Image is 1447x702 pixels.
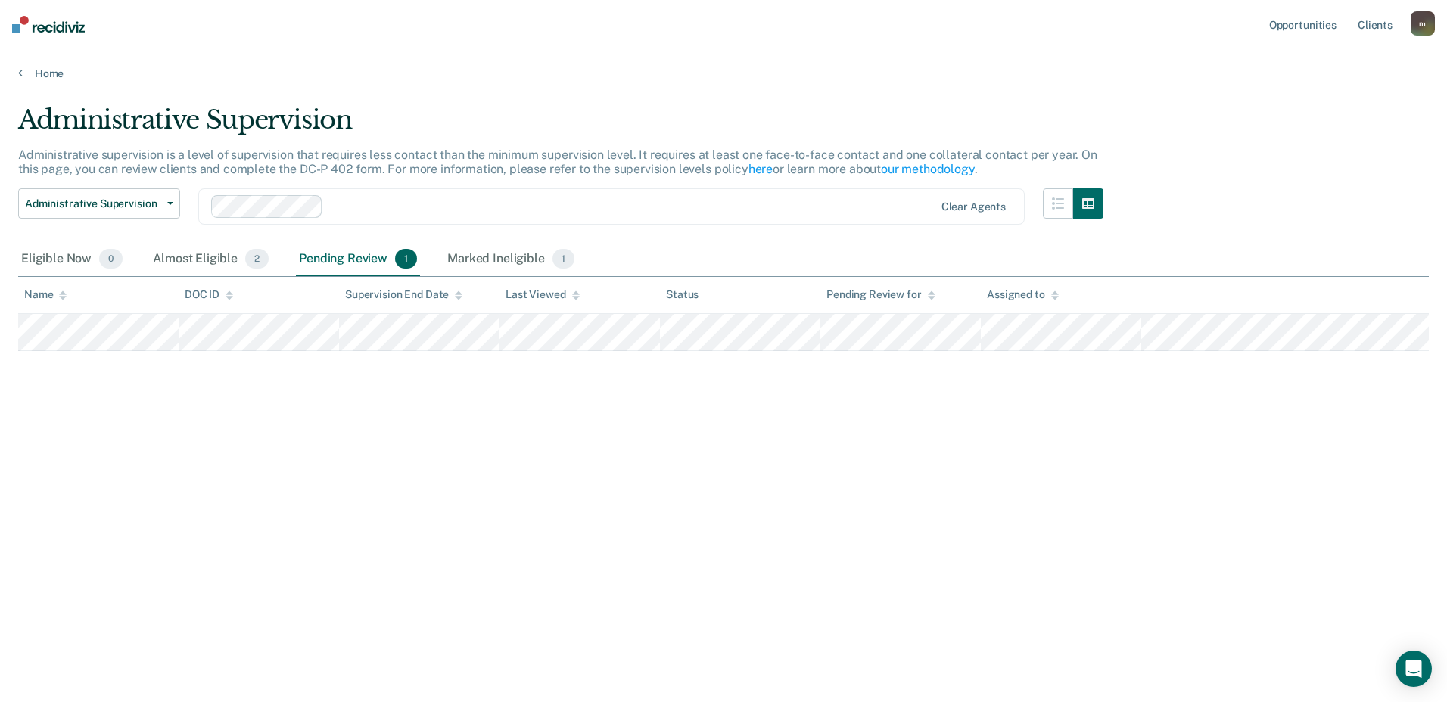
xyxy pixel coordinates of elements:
div: Open Intercom Messenger [1396,651,1432,687]
div: Status [666,288,699,301]
div: Last Viewed [506,288,579,301]
div: Assigned to [987,288,1058,301]
span: 2 [245,249,269,269]
span: Administrative Supervision [25,197,161,210]
div: Administrative Supervision [18,104,1103,148]
div: Eligible Now0 [18,243,126,276]
div: Supervision End Date [345,288,462,301]
a: here [748,162,773,176]
a: our methodology [881,162,975,176]
div: Clear agents [941,200,1006,213]
span: 1 [395,249,417,269]
div: Name [24,288,67,301]
a: Home [18,67,1429,80]
img: Recidiviz [12,16,85,33]
div: Pending Review for [826,288,935,301]
div: Almost Eligible2 [150,243,272,276]
div: Pending Review1 [296,243,420,276]
div: DOC ID [185,288,233,301]
button: m [1411,11,1435,36]
div: Marked Ineligible1 [444,243,577,276]
span: 0 [99,249,123,269]
span: 1 [552,249,574,269]
p: Administrative supervision is a level of supervision that requires less contact than the minimum ... [18,148,1097,176]
button: Administrative Supervision [18,188,180,219]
